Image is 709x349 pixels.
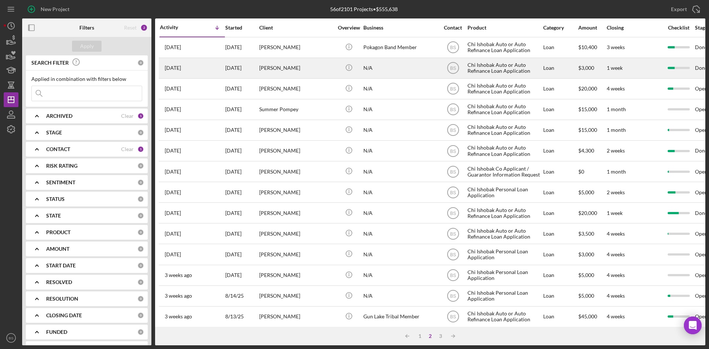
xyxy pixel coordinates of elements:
[450,294,456,299] text: BS
[684,317,702,334] div: Open Intercom Messenger
[363,244,437,264] div: N/A
[439,25,467,31] div: Contact
[46,146,70,152] b: CONTACT
[450,273,456,278] text: BS
[165,252,181,257] time: 2025-08-17 18:55
[543,162,578,181] div: Loan
[450,107,456,112] text: BS
[435,333,446,339] div: 3
[607,210,623,216] time: 1 week
[31,76,142,82] div: Applied in combination with filters below
[259,25,333,31] div: Client
[137,229,144,236] div: 0
[137,162,144,169] div: 0
[607,168,626,175] time: 1 month
[225,120,258,140] div: [DATE]
[363,182,437,202] div: N/A
[165,314,192,319] time: 2025-08-13 17:05
[165,272,192,278] time: 2025-08-15 17:10
[467,162,541,181] div: Chi Ishobak Co Applicant / Guarantor Information Request
[121,146,134,152] div: Clear
[225,58,258,78] div: [DATE]
[467,100,541,119] div: Chi Ishobak Auto or Auto Refinance Loan Application
[450,45,456,50] text: BS
[607,251,625,257] time: 4 weeks
[578,162,606,181] div: $0
[165,65,181,71] time: 2025-08-21 20:11
[467,79,541,99] div: Chi Ishobak Auto or Auto Refinance Loan Application
[46,279,72,285] b: RESOLVED
[46,312,82,318] b: CLOSING DATE
[543,25,578,31] div: Category
[578,79,606,99] div: $20,000
[46,263,76,268] b: START DATE
[578,38,606,57] div: $10,400
[46,213,61,219] b: STATE
[363,266,437,285] div: N/A
[259,182,333,202] div: [PERSON_NAME]
[467,266,541,285] div: Chi Ishobak Personal Loan Application
[225,79,258,99] div: [DATE]
[578,141,606,161] div: $4,300
[46,196,65,202] b: STATUS
[225,25,258,31] div: Started
[46,163,78,169] b: RISK RATING
[467,58,541,78] div: Chi Ishobak Auto or Auto Refinance Loan Application
[450,211,456,216] text: BS
[225,224,258,243] div: [DATE]
[543,38,578,57] div: Loan
[46,229,71,235] b: PRODUCT
[225,182,258,202] div: [DATE]
[425,333,435,339] div: 2
[467,307,541,326] div: Chi Ishobak Auto or Auto Refinance Loan Application
[165,189,181,195] time: 2025-08-18 15:03
[259,203,333,223] div: [PERSON_NAME]
[363,38,437,57] div: Pokagon Band Member
[363,79,437,99] div: N/A
[259,79,333,99] div: [PERSON_NAME]
[607,106,626,112] time: 1 month
[543,286,578,306] div: Loan
[46,113,72,119] b: ARCHIVED
[259,38,333,57] div: [PERSON_NAME]
[124,25,137,31] div: Reset
[137,246,144,252] div: 0
[137,113,144,119] div: 1
[363,224,437,243] div: N/A
[225,203,258,223] div: [DATE]
[363,203,437,223] div: N/A
[543,141,578,161] div: Loan
[137,312,144,319] div: 0
[41,2,69,17] div: New Project
[225,244,258,264] div: [DATE]
[450,148,456,154] text: BS
[467,286,541,306] div: Chi Ishobak Personal Loan Application
[578,120,606,140] div: $15,000
[165,231,181,237] time: 2025-08-17 20:30
[225,38,258,57] div: [DATE]
[31,60,69,66] b: SEARCH FILTER
[467,38,541,57] div: Chi Ishobak Auto or Auto Refinance Loan Application
[259,307,333,326] div: [PERSON_NAME]
[165,169,181,175] time: 2025-08-18 22:33
[578,182,606,202] div: $5,000
[137,295,144,302] div: 0
[259,162,333,181] div: [PERSON_NAME]
[363,162,437,181] div: N/A
[137,146,144,153] div: 1
[578,100,606,119] div: $15,000
[137,329,144,335] div: 0
[165,148,181,154] time: 2025-08-19 23:29
[543,120,578,140] div: Loan
[543,203,578,223] div: Loan
[79,25,94,31] b: Filters
[664,2,705,17] button: Export
[22,2,77,17] button: New Project
[543,224,578,243] div: Loan
[467,120,541,140] div: Chi Ishobak Auto or Auto Refinance Loan Application
[259,58,333,78] div: [PERSON_NAME]
[165,86,181,92] time: 2025-08-21 19:05
[543,307,578,326] div: Loan
[165,127,181,133] time: 2025-08-20 01:46
[415,333,425,339] div: 1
